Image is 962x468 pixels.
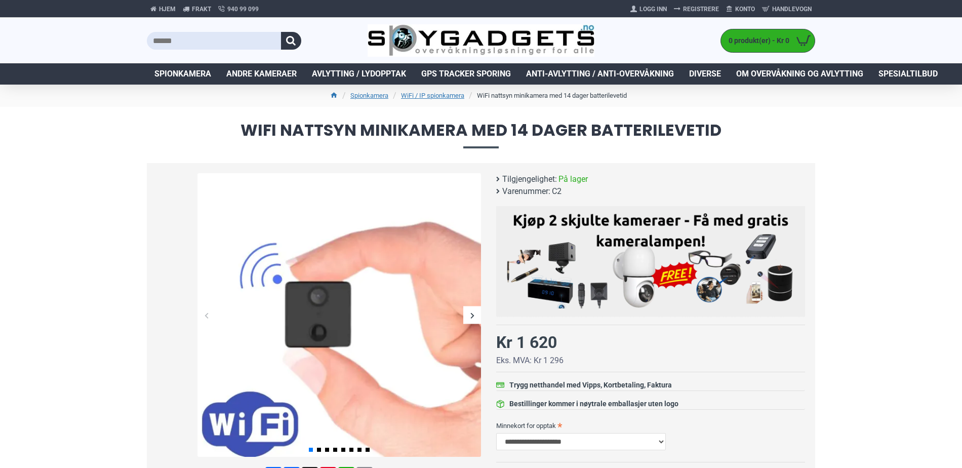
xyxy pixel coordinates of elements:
span: Spesialtilbud [878,68,938,80]
span: 0 produkt(er) - Kr 0 [721,35,792,46]
div: Kr 1 620 [496,330,557,355]
span: WiFi nattsyn minikamera med 14 dager batterilevetid [147,122,815,148]
span: Go to slide 1 [309,448,313,452]
span: Andre kameraer [226,68,297,80]
div: Previous slide [197,306,215,324]
a: Logg Inn [627,1,670,17]
span: C2 [552,185,562,198]
a: Diverse [682,63,729,85]
span: Logg Inn [639,5,667,14]
span: Hjem [159,5,176,14]
a: Avlytting / Lydopptak [304,63,414,85]
span: Om overvåkning og avlytting [736,68,863,80]
span: Go to slide 4 [333,448,337,452]
span: Avlytting / Lydopptak [312,68,406,80]
span: På lager [558,173,588,185]
span: Frakt [192,5,211,14]
span: Spionkamera [154,68,211,80]
span: Handlevogn [772,5,812,14]
a: 0 produkt(er) - Kr 0 [721,29,815,52]
b: Tilgjengelighet: [502,173,557,185]
a: Konto [723,1,758,17]
a: Registrere [670,1,723,17]
span: Go to slide 6 [349,448,353,452]
img: WiFi nattsyn minikamera med 14 dager batterilevetid - SpyGadgets.no [197,173,481,457]
span: Go to slide 2 [317,448,321,452]
a: Andre kameraer [219,63,304,85]
span: Go to slide 3 [325,448,329,452]
span: Konto [735,5,755,14]
span: Go to slide 5 [341,448,345,452]
a: Spionkamera [147,63,219,85]
div: Trygg netthandel med Vipps, Kortbetaling, Faktura [509,380,672,391]
span: Go to slide 7 [357,448,362,452]
label: Minnekort for opptak [496,417,805,434]
img: Kjøp 2 skjulte kameraer – Få med gratis kameralampe! [504,211,797,308]
span: GPS Tracker Sporing [421,68,511,80]
span: Anti-avlytting / Anti-overvåkning [526,68,674,80]
span: Go to slide 8 [366,448,370,452]
div: Next slide [463,306,481,324]
b: Varenummer: [502,185,550,198]
a: Handlevogn [758,1,815,17]
a: WiFi / IP spionkamera [401,91,464,101]
img: SpyGadgets.no [368,24,595,57]
a: Om overvåkning og avlytting [729,63,871,85]
div: Bestillinger kommer i nøytrale emballasjer uten logo [509,399,678,409]
a: Anti-avlytting / Anti-overvåkning [518,63,682,85]
a: Spesialtilbud [871,63,945,85]
span: Registrere [683,5,719,14]
a: GPS Tracker Sporing [414,63,518,85]
a: Spionkamera [350,91,388,101]
span: Diverse [689,68,721,80]
span: 940 99 099 [227,5,259,14]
